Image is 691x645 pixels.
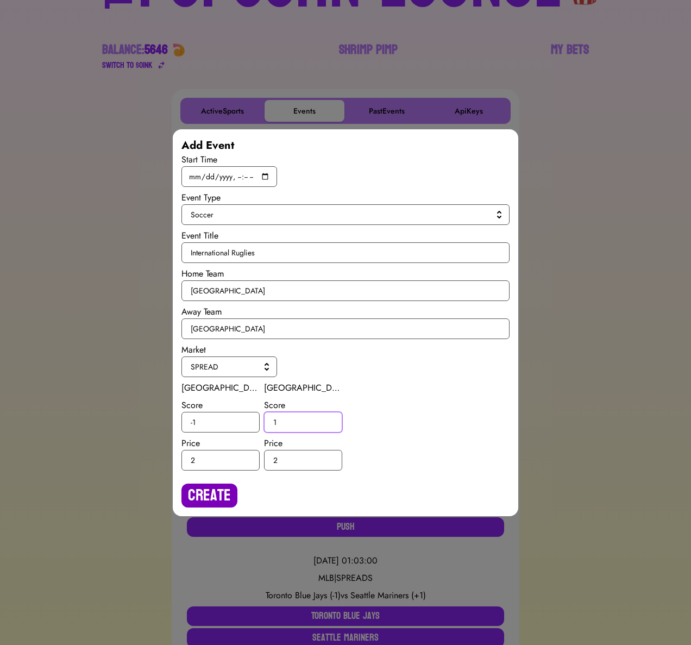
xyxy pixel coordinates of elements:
[181,229,510,242] div: Event Title
[181,484,237,508] button: Create
[181,305,510,318] div: Away Team
[181,356,277,377] button: SPREAD
[181,343,510,356] div: Market
[264,437,342,450] div: Price
[264,381,342,394] div: [GEOGRAPHIC_DATA]
[181,204,510,225] button: Soccer
[181,381,260,394] div: [GEOGRAPHIC_DATA]
[181,267,510,280] div: Home Team
[181,399,260,412] div: Score
[181,437,260,450] div: Price
[181,191,510,204] div: Event Type
[191,209,496,220] span: Soccer
[191,361,263,372] span: SPREAD
[181,153,510,166] div: Start Time
[264,399,342,412] div: Score
[181,138,510,153] div: Add Event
